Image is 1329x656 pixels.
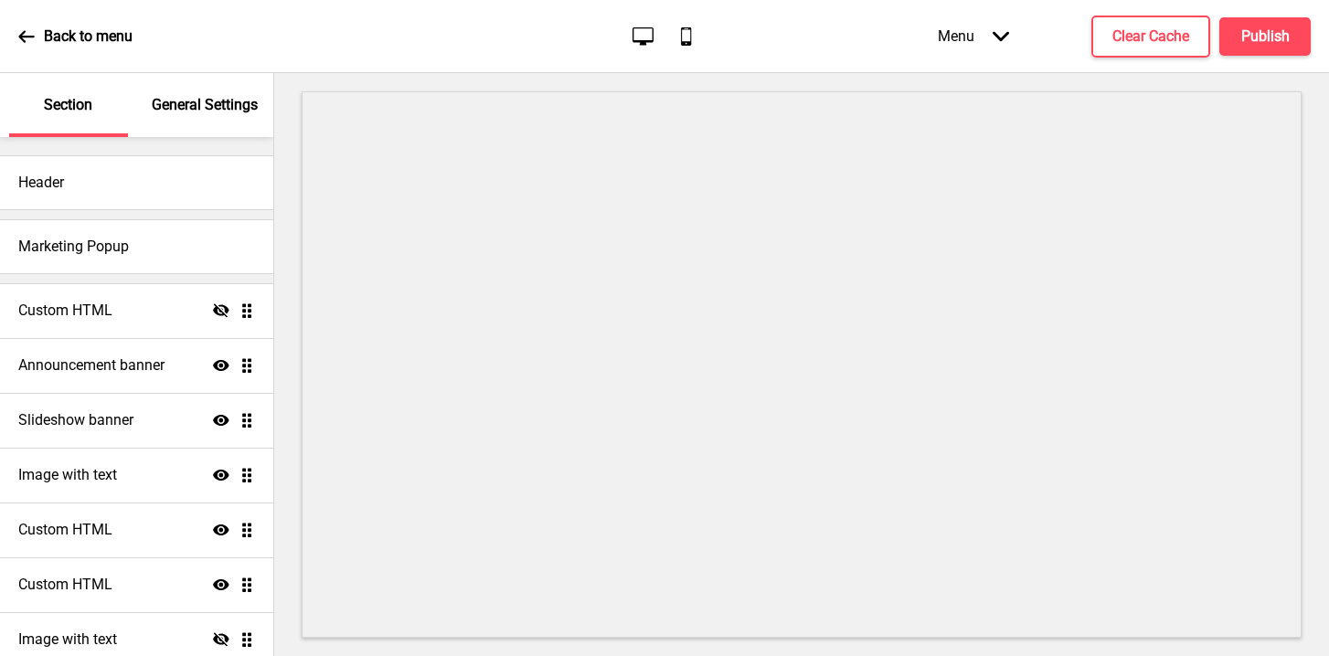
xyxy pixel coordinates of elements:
[1112,26,1189,47] h4: Clear Cache
[18,355,165,376] h4: Announcement banner
[18,173,64,193] h4: Header
[18,575,112,595] h4: Custom HTML
[1091,16,1210,58] button: Clear Cache
[18,520,112,540] h4: Custom HTML
[18,237,129,257] h4: Marketing Popup
[18,301,112,321] h4: Custom HTML
[1241,26,1290,47] h4: Publish
[18,410,133,430] h4: Slideshow banner
[18,465,117,485] h4: Image with text
[18,630,117,650] h4: Image with text
[44,95,92,115] p: Section
[18,12,133,61] a: Back to menu
[920,9,1027,63] div: Menu
[152,95,258,115] p: General Settings
[44,26,133,47] p: Back to menu
[1219,17,1311,56] button: Publish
